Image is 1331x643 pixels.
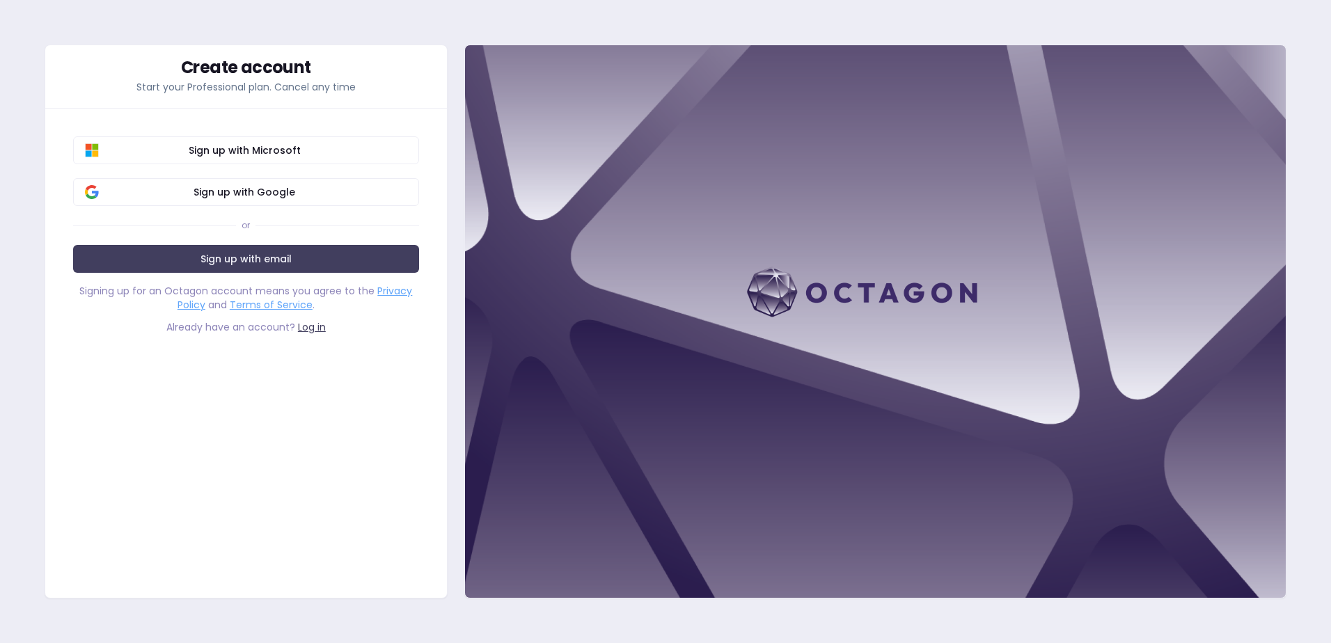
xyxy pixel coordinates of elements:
button: Sign up with Google [73,178,419,206]
a: Terms of Service [230,298,313,312]
div: Already have an account? [73,320,419,334]
button: Sign up with Microsoft [73,136,419,164]
a: Sign up with email [73,245,419,273]
p: Start your Professional plan. Cancel any time [73,80,419,94]
span: Sign up with Google [82,185,407,199]
div: or [242,220,250,231]
span: Sign up with Microsoft [82,143,407,157]
a: Log in [298,320,326,334]
div: Create account [73,59,419,76]
div: Signing up for an Octagon account means you agree to the and . [73,284,419,312]
a: Privacy Policy [178,284,413,312]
